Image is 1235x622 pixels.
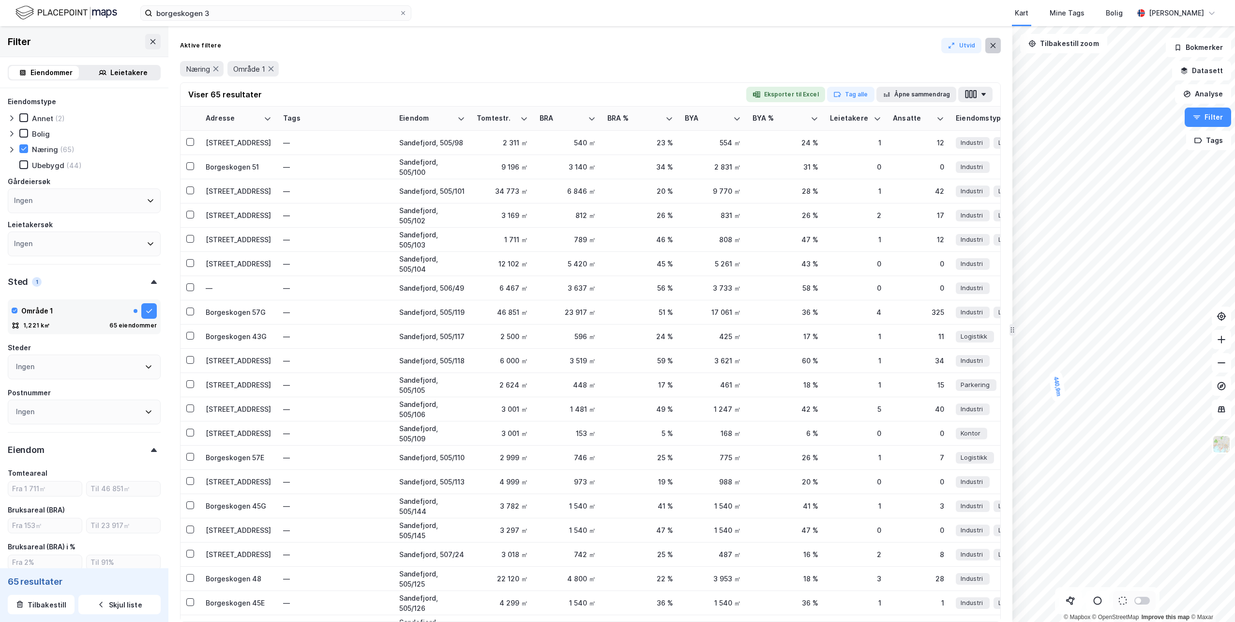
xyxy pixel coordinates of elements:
[1187,575,1235,622] iframe: Chat Widget
[685,331,741,342] div: 425 ㎡
[14,195,32,206] div: Ingen
[1064,614,1090,621] a: Mapbox
[830,259,881,269] div: 0
[283,402,388,417] div: —
[477,549,528,560] div: 3 018 ㎡
[893,574,944,584] div: 28
[399,331,465,342] div: Sandefjord, 505/117
[830,331,881,342] div: 1
[753,234,818,245] div: 47 %
[961,259,983,269] span: Industri
[998,549,1025,560] span: Logistikk
[1185,108,1231,127] button: Filter
[8,467,47,479] div: Tomteareal
[893,114,933,123] div: Ansatte
[540,380,596,390] div: 448 ㎡
[55,114,65,123] div: (2)
[685,380,741,390] div: 461 ㎡
[399,138,465,148] div: Sandefjord, 505/98
[283,280,388,296] div: —
[283,305,388,320] div: —
[607,259,673,269] div: 45 %
[477,428,528,438] div: 3 001 ㎡
[753,452,818,463] div: 26 %
[283,256,388,272] div: —
[607,501,673,511] div: 41 %
[8,219,53,231] div: Leietakersøk
[540,452,596,463] div: 746 ㎡
[998,234,1025,245] span: Logistikk
[753,307,818,317] div: 36 %
[540,404,596,414] div: 1 481 ㎡
[607,210,673,220] div: 26 %
[961,452,987,463] span: Logistikk
[399,230,465,250] div: Sandefjord, 505/103
[1092,614,1139,621] a: OpenStreetMap
[961,234,983,245] span: Industri
[206,259,271,269] div: [STREET_ADDRESS]
[399,593,465,613] div: Sandefjord, 505/126
[998,210,1025,220] span: Logistikk
[753,210,818,220] div: 26 %
[685,404,741,414] div: 1 247 ㎡
[540,477,596,487] div: 973 ㎡
[998,186,1025,196] span: Logistikk
[32,277,42,287] div: 1
[152,6,399,20] input: Søk på adresse, matrikkel, gårdeiere, leietakere eller personer
[1106,7,1123,19] div: Bolig
[830,210,881,220] div: 2
[893,259,944,269] div: 0
[607,477,673,487] div: 19 %
[206,380,271,390] div: [STREET_ADDRESS]
[206,162,271,172] div: Borgeskogen 51
[540,525,596,535] div: 1 540 ㎡
[540,210,596,220] div: 812 ㎡
[830,114,870,123] div: Leietakere
[893,210,944,220] div: 17
[753,428,818,438] div: 6 %
[830,574,881,584] div: 3
[753,138,818,148] div: 24 %
[607,452,673,463] div: 25 %
[893,356,944,366] div: 34
[893,186,944,196] div: 42
[206,428,271,438] div: [STREET_ADDRESS]
[1020,34,1107,53] button: Tilbakestill zoom
[998,138,1025,148] span: Logistikk
[30,67,73,78] div: Eiendommer
[685,525,741,535] div: 1 540 ㎡
[399,549,465,560] div: Sandefjord, 507/24
[206,283,271,293] div: —
[8,342,31,354] div: Steder
[998,501,1025,511] span: Logistikk
[830,234,881,245] div: 1
[206,477,271,487] div: [STREET_ADDRESS]
[399,375,465,395] div: Sandefjord, 505/105
[607,525,673,535] div: 47 %
[830,452,881,463] div: 1
[8,555,82,570] input: Fra 2%
[753,404,818,414] div: 42 %
[961,525,983,535] span: Industri
[206,574,271,584] div: Borgeskogen 48
[540,162,596,172] div: 3 140 ㎡
[206,501,271,511] div: Borgeskogen 45G
[32,161,64,170] div: Ubebygd
[206,114,260,123] div: Adresse
[8,387,51,399] div: Postnummer
[961,283,983,293] span: Industri
[607,598,673,608] div: 36 %
[283,159,388,175] div: —
[961,162,983,172] span: Industri
[753,331,818,342] div: 17 %
[8,96,56,108] div: Eiendomstype
[961,307,983,317] span: Industri
[540,549,596,560] div: 742 ㎡
[607,138,673,148] div: 23 %
[753,525,818,535] div: 47 %
[206,356,271,366] div: [STREET_ADDRESS]
[893,283,944,293] div: 0
[23,322,50,329] div: 1,221 k㎡
[399,520,465,541] div: Sandefjord, 505/145
[477,525,528,535] div: 3 297 ㎡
